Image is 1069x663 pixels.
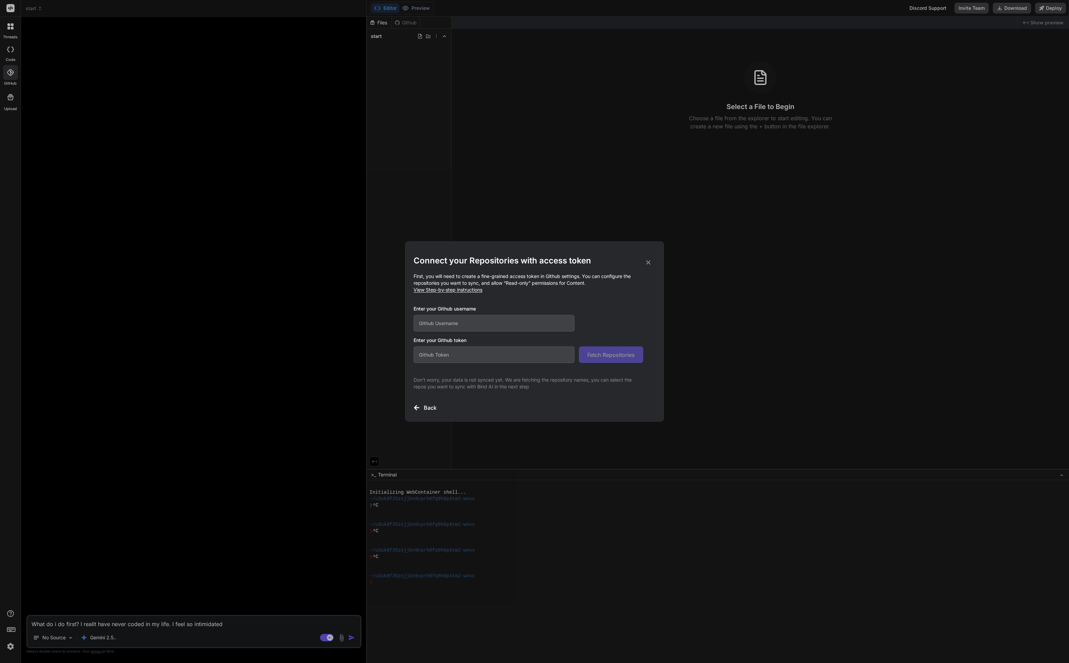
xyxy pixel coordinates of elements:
h3: Enter your Github token [414,337,655,344]
input: Github Token [414,346,574,363]
span: Fetch Repositories [587,351,635,359]
p: Don't worry, your data is not synced yet. We are fetching the repository names, you can select th... [414,377,643,390]
input: Github Username [414,315,574,331]
h3: Back [424,404,437,412]
span: View Step-by-step instructions [414,287,482,293]
button: Fetch Repositories [579,346,643,363]
h3: Enter your Github username [414,305,643,312]
h2: Connect your Repositories with access token [414,255,655,266]
p: First, you will need to create a fine-grained access token in Github settings. You can configure ... [414,273,655,293]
